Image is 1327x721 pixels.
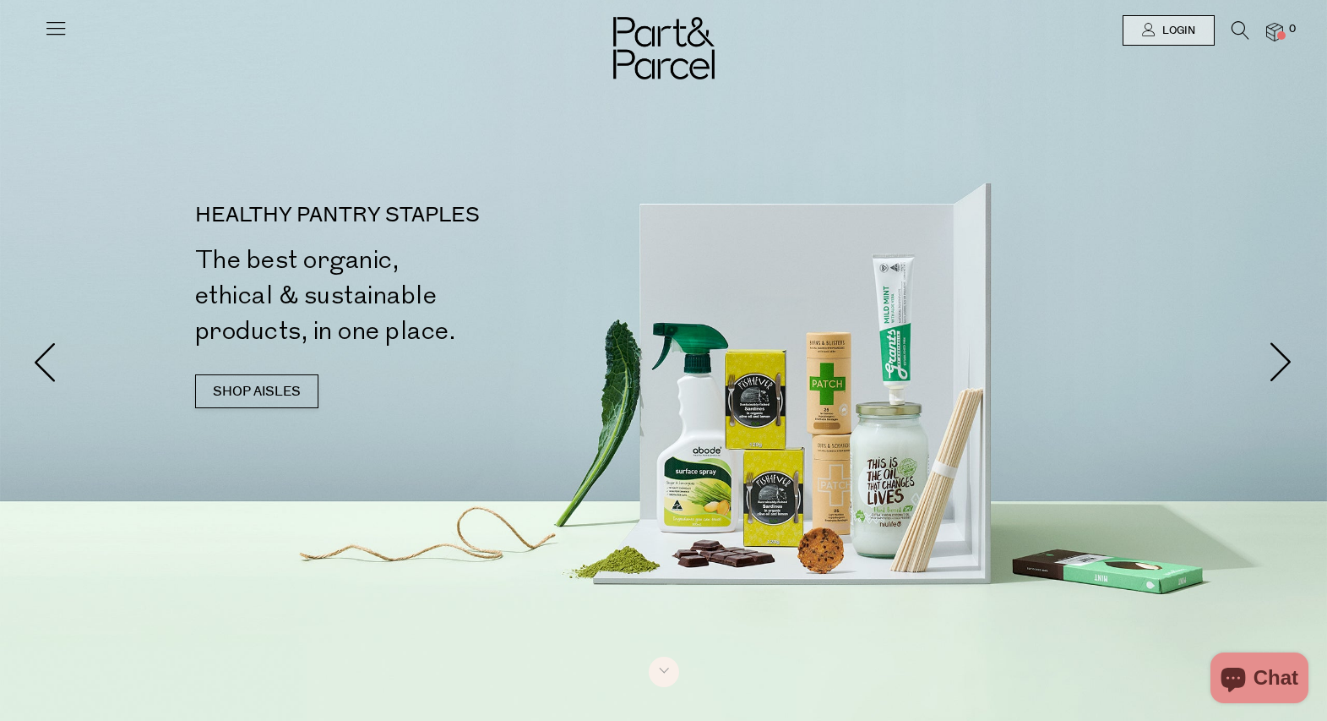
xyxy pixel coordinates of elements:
a: SHOP AISLES [195,374,318,408]
img: Part&Parcel [613,17,715,79]
a: 0 [1266,23,1283,41]
a: Login [1123,15,1215,46]
inbox-online-store-chat: Shopify online store chat [1205,653,1313,707]
span: 0 [1285,22,1300,37]
p: HEALTHY PANTRY STAPLES [195,205,671,226]
span: Login [1158,24,1195,38]
h2: The best organic, ethical & sustainable products, in one place. [195,243,671,349]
